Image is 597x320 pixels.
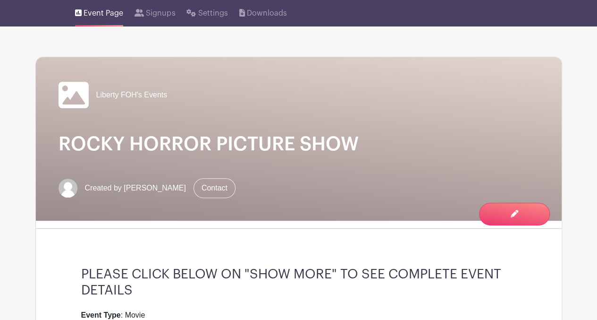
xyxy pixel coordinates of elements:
[85,182,186,194] span: Created by [PERSON_NAME]
[247,8,287,19] span: Downloads
[146,8,175,19] span: Signups
[59,179,77,198] img: default-ce2991bfa6775e67f084385cd625a349d9dcbb7a52a09fb2fda1e96e2d18dcdb.png
[96,89,168,101] span: Liberty FOH's Events
[81,311,121,319] strong: Event Type
[84,8,123,19] span: Event Page
[193,178,235,198] a: Contact
[81,267,516,298] h3: PLEASE CLICK BELOW ON "SHOW MORE" TO SEE COMPLETE EVENT DETAILS
[59,133,539,156] h1: ROCKY HORROR PICTURE SHOW
[198,8,228,19] span: Settings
